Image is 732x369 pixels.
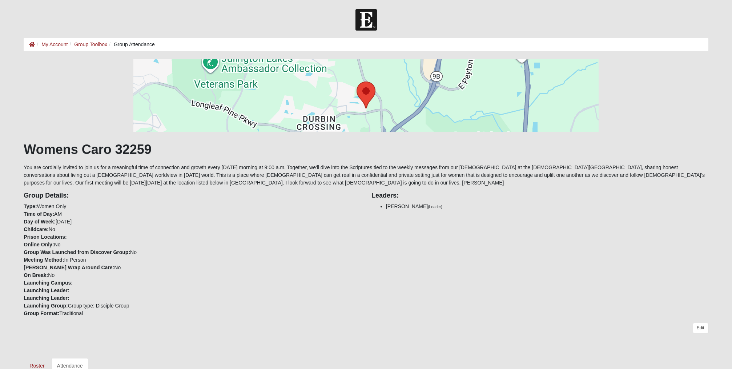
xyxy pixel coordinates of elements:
img: Church of Eleven22 Logo [355,9,377,31]
strong: Type: [24,203,37,209]
li: Group Attendance [107,41,155,48]
h1: Womens Caro 32259 [24,142,708,157]
strong: Launching Campus: [24,280,73,286]
strong: Time of Day: [24,211,54,217]
strong: Prison Locations: [24,234,67,240]
strong: Day of Week: [24,219,56,225]
small: (Leader) [428,205,442,209]
h4: Leaders: [371,192,708,200]
strong: Group Format: [24,310,59,316]
a: Group Toolbox [74,41,107,47]
strong: Childcare: [24,226,48,232]
div: Women Only AM [DATE] No No No In Person No No Group type: Disciple Group Traditional [18,187,366,317]
strong: Group Was Launched from Discover Group: [24,249,130,255]
strong: Launching Group: [24,303,68,309]
a: Edit [693,323,708,333]
strong: Meeting Method: [24,257,64,263]
strong: On Break: [24,272,48,278]
strong: [PERSON_NAME] Wrap Around Care: [24,265,114,270]
a: My Account [41,41,68,47]
strong: Online Only: [24,242,54,247]
strong: Launching Leader: [24,295,69,301]
h4: Group Details: [24,192,361,200]
strong: Launching Leader: [24,287,69,293]
li: [PERSON_NAME] [386,203,708,210]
